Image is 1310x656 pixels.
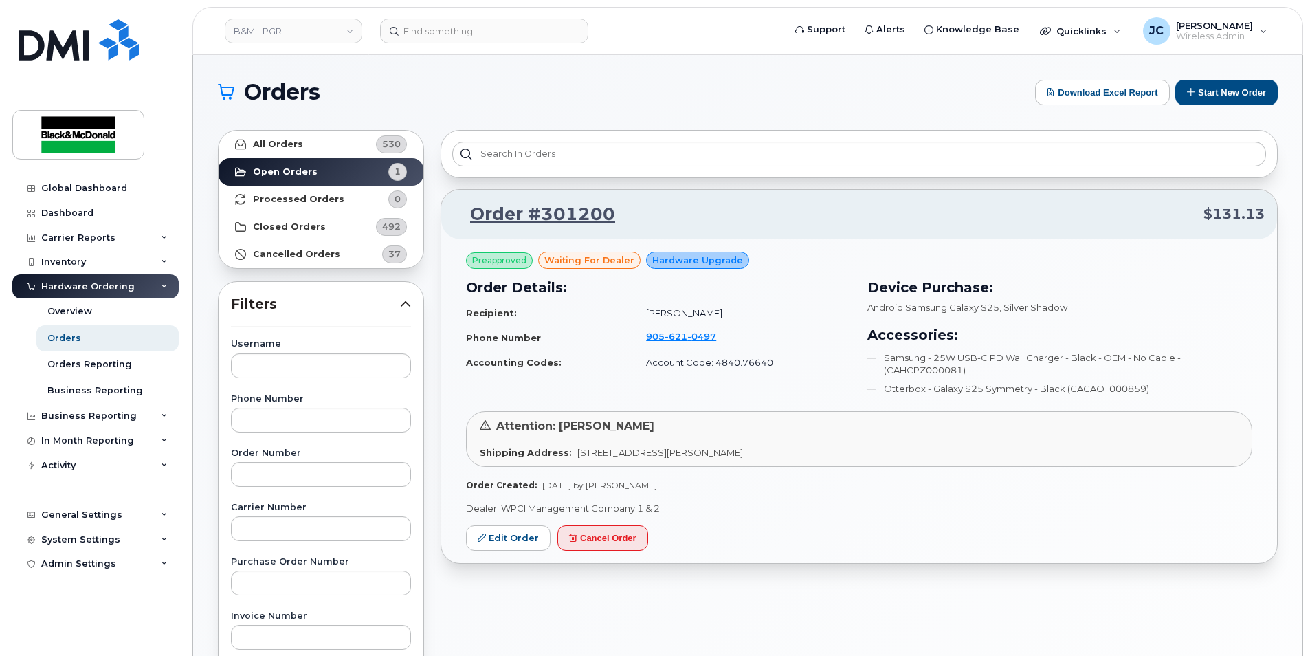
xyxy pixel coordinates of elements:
span: Orders [244,82,320,102]
span: Android Samsung Galaxy S25 [867,302,999,313]
label: Invoice Number [231,612,411,621]
span: Preapproved [472,254,526,267]
li: Samsung - 25W USB-C PD Wall Charger - Black - OEM - No Cable - (CAHCPZ000081) [867,351,1252,377]
span: 621 [665,331,687,342]
strong: Phone Number [466,332,541,343]
button: Cancel Order [557,525,648,551]
td: [PERSON_NAME] [634,301,851,325]
label: Phone Number [231,395,411,404]
label: Order Number [231,449,411,458]
span: 492 [382,220,401,233]
button: Start New Order [1175,80,1278,105]
span: 0 [395,193,401,206]
a: Order #301200 [454,202,615,227]
span: waiting for dealer [544,254,634,267]
label: Purchase Order Number [231,558,411,567]
span: 37 [388,248,401,261]
input: Search in orders [452,142,1266,166]
h3: Order Details: [466,277,851,298]
strong: Open Orders [253,166,318,177]
label: Username [231,340,411,349]
span: 905 [646,331,716,342]
span: [DATE] by [PERSON_NAME] [542,480,657,490]
a: Cancelled Orders37 [219,241,423,268]
span: , Silver Shadow [999,302,1067,313]
a: Closed Orders492 [219,213,423,241]
strong: All Orders [253,139,303,150]
a: Processed Orders0 [219,186,423,213]
span: 1 [395,165,401,178]
strong: Accounting Codes: [466,357,562,368]
span: Attention: [PERSON_NAME] [496,419,654,433]
strong: Processed Orders [253,194,344,205]
span: 0497 [687,331,716,342]
a: Edit Order [466,525,551,551]
h3: Device Purchase: [867,277,1252,298]
span: $131.13 [1203,204,1265,224]
label: Carrier Number [231,503,411,512]
span: Filters [231,294,400,314]
button: Download Excel Report [1035,80,1170,105]
td: Account Code: 4840.76640 [634,351,851,375]
span: 530 [382,138,401,151]
a: All Orders530 [219,131,423,158]
strong: Order Created: [466,480,537,490]
strong: Cancelled Orders [253,249,340,260]
span: [STREET_ADDRESS][PERSON_NAME] [577,447,743,458]
a: Open Orders1 [219,158,423,186]
p: Dealer: WPCI Management Company 1 & 2 [466,502,1252,515]
strong: Closed Orders [253,221,326,232]
li: Otterbox - Galaxy S25 Symmetry - Black (CACAOT000859) [867,382,1252,395]
h3: Accessories: [867,325,1252,345]
span: Hardware Upgrade [652,254,743,267]
a: 9056210497 [646,331,733,342]
strong: Recipient: [466,307,517,318]
strong: Shipping Address: [480,447,572,458]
